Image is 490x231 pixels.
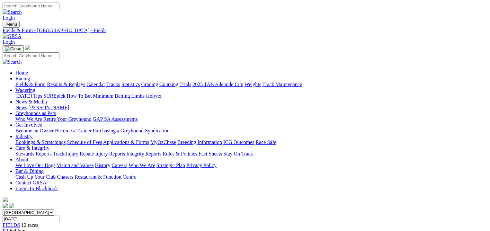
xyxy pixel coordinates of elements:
[15,151,51,156] a: Stewards Reports
[93,116,138,122] a: GAP SA Assessments
[141,82,158,87] a: Grading
[15,116,487,122] div: Greyhounds as Pets
[15,174,56,180] a: Cash Up Your Club
[15,111,56,116] a: Greyhounds as Pets
[15,93,42,99] a: [DATE] Tips
[95,151,125,156] a: Injury Reports
[145,128,169,133] a: Syndication
[53,151,94,156] a: Track Injury Rebate
[15,93,487,99] div: Wagering
[25,45,30,50] img: logo-grsa-white.png
[15,163,487,168] div: About
[15,186,58,191] a: Login To Blackbook
[146,93,161,99] a: Isolynx
[186,163,217,168] a: Privacy Policy
[15,87,35,93] a: Wagering
[15,180,46,185] a: Contact GRSA
[93,128,144,133] a: Purchasing a Greyhound
[106,82,120,87] a: Tracks
[57,163,94,168] a: Vision and Values
[15,128,487,134] div: Get Involved
[192,82,243,87] a: 2025 TAB Adelaide Cup
[3,33,22,39] img: GRSA
[159,82,178,87] a: Coursing
[5,46,21,51] img: Close
[55,128,92,133] a: Become a Trainer
[3,45,24,52] button: Toggle navigation
[150,139,176,145] a: MyOzChase
[3,203,8,208] img: facebook.svg
[28,105,69,110] a: [PERSON_NAME]
[3,197,8,202] img: logo-grsa-white.png
[3,28,487,33] a: Fields & Form - [GEOGRAPHIC_DATA] - Fields
[15,134,32,139] a: Industry
[15,168,44,174] a: Bar & Dining
[57,174,136,180] a: Chasers Restaurant & Function Centre
[15,139,66,145] a: Bookings & Scratchings
[15,70,28,76] a: Home
[111,163,127,168] a: Careers
[3,15,15,21] a: Login
[255,139,276,145] a: Race Safe
[177,139,222,145] a: Breeding Information
[15,116,42,122] a: Who We Are
[15,151,487,157] div: Care & Integrity
[3,9,22,15] img: Search
[43,93,65,99] a: SUREpick
[121,82,140,87] a: Statistics
[199,151,222,156] a: Fact Sheets
[15,99,47,104] a: News & Media
[179,82,191,87] a: Trials
[129,163,155,168] a: Who We Are
[126,151,161,156] a: Integrity Reports
[103,139,149,145] a: Applications & Forms
[15,82,46,87] a: Fields & Form
[15,174,487,180] div: Bar & Dining
[21,222,38,228] span: 12 races
[67,139,102,145] a: Schedule of Fees
[15,122,42,128] a: Get Involved
[15,105,27,110] a: News
[3,59,22,65] img: Search
[163,151,197,156] a: Rules & Policies
[6,22,17,27] span: Menu
[95,163,110,168] a: History
[93,93,145,99] a: Minimum Betting Limits
[15,139,487,145] div: Industry
[15,76,30,81] a: Racing
[223,139,254,145] a: ICG Outcomes
[3,52,59,59] input: Search
[9,203,14,208] img: twitter.svg
[15,128,54,133] a: Become an Owner
[3,216,59,222] input: Select date
[15,82,487,87] div: Racing
[156,163,185,168] a: Strategic Plan
[15,163,55,168] a: We Love Our Dogs
[3,3,59,9] input: Search
[67,93,92,99] a: How To Bet
[86,82,105,87] a: Calendar
[47,82,85,87] a: Results & Replays
[3,21,20,28] button: Toggle navigation
[15,105,487,111] div: News & Media
[263,82,302,87] a: Track Maintenance
[43,116,92,122] a: Retire Your Greyhound
[245,82,261,87] a: Weights
[3,222,20,228] a: FIELDS
[3,39,15,45] a: Login
[15,157,28,162] a: About
[15,145,49,151] a: Care & Integrity
[223,151,253,156] a: Stay On Track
